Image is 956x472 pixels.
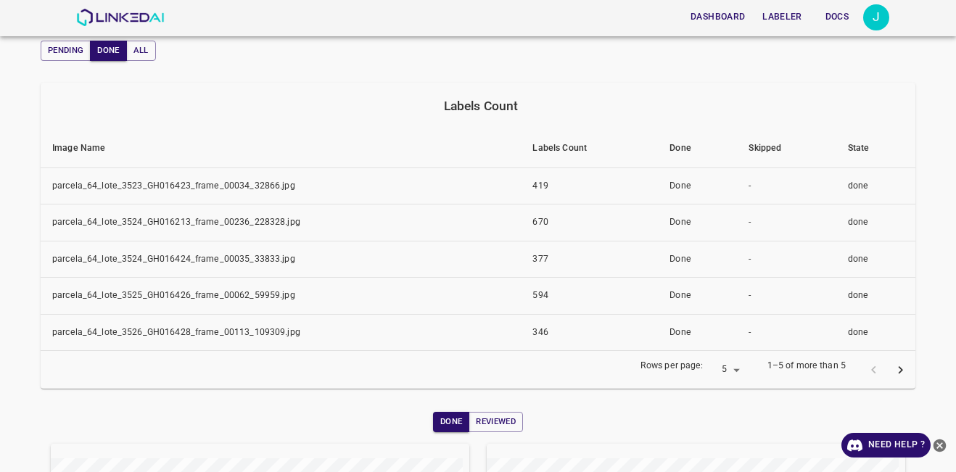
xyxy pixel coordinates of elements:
[521,129,658,168] th: Labels Count
[521,278,658,315] td: 594
[658,204,737,241] td: Done
[41,204,521,241] td: parcela_64_lote_3524_GH016213_frame_00236_228328.jpg
[41,41,91,61] button: Pending
[658,278,737,315] td: Done
[658,167,737,204] td: Done
[737,204,836,241] td: -
[887,357,914,384] button: next page
[41,167,521,204] td: parcela_64_lote_3523_GH016423_frame_00034_32866.jpg
[836,241,915,278] td: done
[841,433,931,457] a: Need Help ?
[863,4,889,30] button: Open settings
[836,204,915,241] td: done
[863,4,889,30] div: J
[521,241,658,278] td: 377
[658,129,737,168] th: Done
[521,314,658,351] td: 346
[76,9,164,26] img: LinkedAI
[737,314,836,351] td: -
[52,96,910,116] div: Labels Count
[757,5,807,29] button: Labeler
[41,278,521,315] td: parcela_64_lote_3525_GH016426_frame_00062_59959.jpg
[814,5,860,29] button: Docs
[836,278,915,315] td: done
[709,360,744,380] div: 5
[811,2,863,32] a: Docs
[521,167,658,204] td: 419
[658,241,737,278] td: Done
[41,314,521,351] td: parcela_64_lote_3526_GH016428_frame_00113_109309.jpg
[640,360,704,373] p: Rows per page:
[754,2,810,32] a: Labeler
[931,433,949,457] button: close-help
[836,314,915,351] td: done
[41,241,521,278] td: parcela_64_lote_3524_GH016424_frame_00035_33833.jpg
[836,129,915,168] th: State
[682,2,754,32] a: Dashboard
[737,278,836,315] td: -
[737,241,836,278] td: -
[767,360,846,373] p: 1–5 of more than 5
[469,412,523,432] button: Reviewed
[90,41,126,61] button: Done
[126,41,156,61] button: All
[433,412,469,432] button: Done
[41,129,521,168] th: Image Name
[685,5,751,29] button: Dashboard
[521,204,658,241] td: 670
[836,167,915,204] td: done
[737,129,836,168] th: Skipped
[658,314,737,351] td: Done
[737,167,836,204] td: -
